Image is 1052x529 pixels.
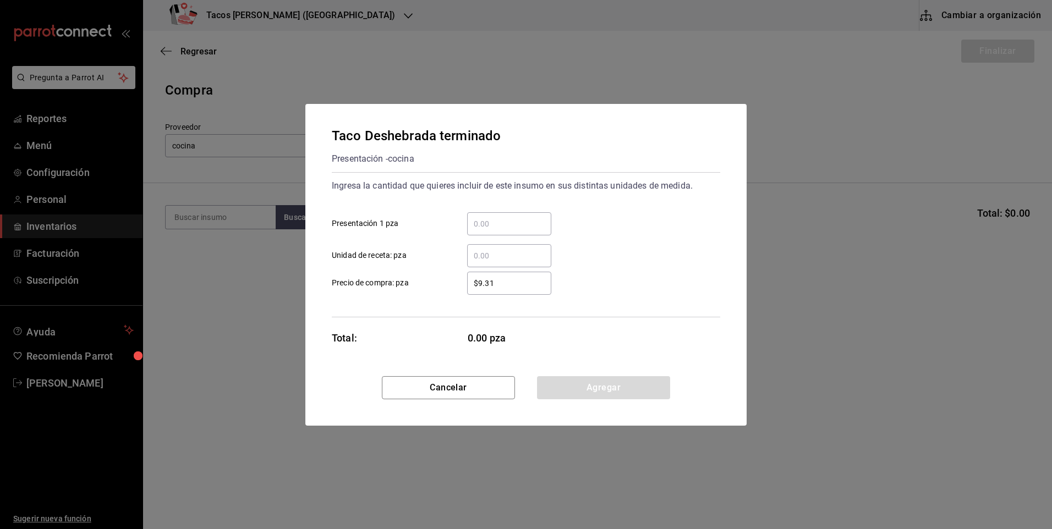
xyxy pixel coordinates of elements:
input: Precio de compra: pza [467,277,551,290]
div: Ingresa la cantidad que quieres incluir de este insumo en sus distintas unidades de medida. [332,177,720,195]
input: Unidad de receta: pza [467,249,551,262]
span: Presentación 1 pza [332,218,398,229]
span: 0.00 pza [468,330,552,345]
div: Taco Deshebrada terminado [332,126,501,146]
input: Presentación 1 pza [467,217,551,230]
div: Total: [332,330,357,345]
button: Cancelar [382,376,515,399]
span: Unidad de receta: pza [332,250,407,261]
div: Presentación - cocina [332,150,501,168]
span: Precio de compra: pza [332,277,409,289]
